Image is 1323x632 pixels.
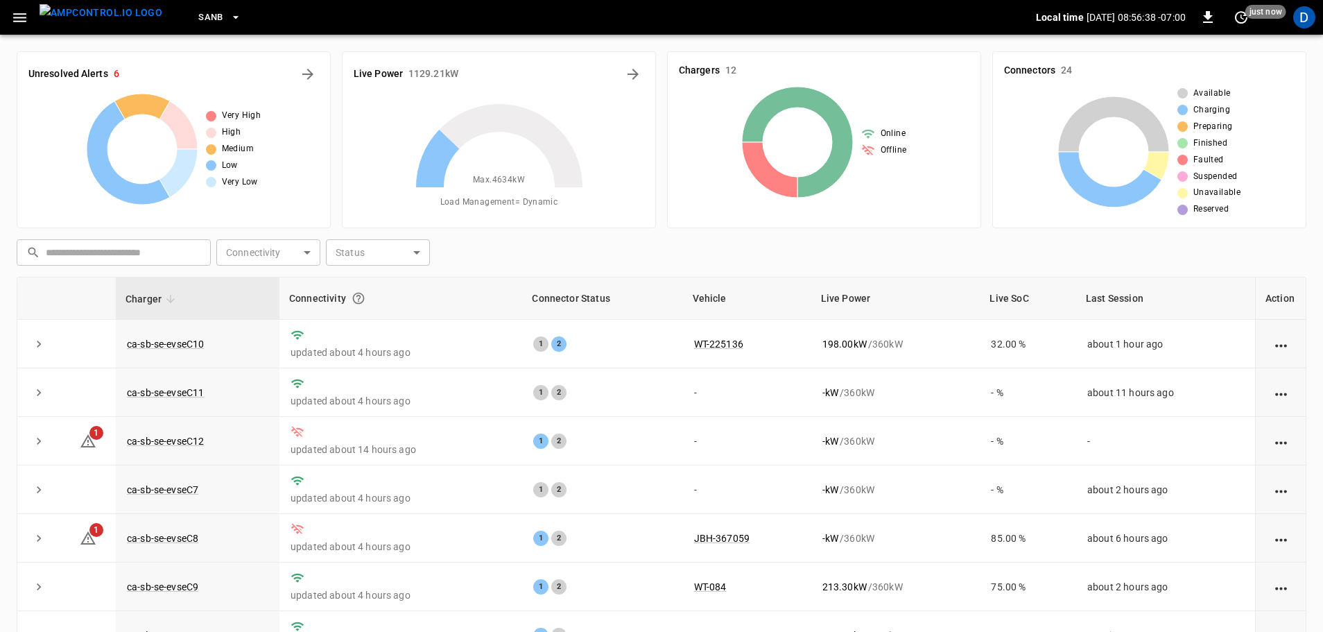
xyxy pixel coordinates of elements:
td: 32.00 % [980,320,1076,368]
button: expand row [28,528,49,549]
span: Charging [1193,103,1230,117]
th: Live SoC [980,277,1076,320]
span: Online [881,127,906,141]
span: just now [1245,5,1286,19]
span: 1 [89,426,103,440]
span: Load Management = Dynamic [440,196,558,210]
p: - kW [822,483,838,497]
a: 1 [80,532,96,543]
span: Max. 4634 kW [473,173,525,187]
p: 213.30 kW [822,580,867,594]
div: 2 [551,385,567,400]
td: about 1 hour ago [1076,320,1255,368]
p: updated about 14 hours ago [291,443,511,456]
div: profile-icon [1293,6,1315,28]
a: WT-225136 [694,339,743,350]
span: Finished [1193,137,1227,151]
td: about 6 hours ago [1076,514,1255,563]
th: Vehicle [683,277,811,320]
th: Action [1255,277,1306,320]
div: action cell options [1272,434,1290,448]
p: - kW [822,434,838,448]
button: expand row [28,382,49,403]
span: Available [1193,87,1231,101]
span: Faulted [1193,153,1224,167]
p: Local time [1036,10,1084,24]
button: All Alerts [297,63,319,85]
p: 198.00 kW [822,337,867,351]
div: / 360 kW [822,531,969,545]
a: JBH-367059 [694,533,750,544]
a: ca-sb-se-evseC7 [127,484,198,495]
div: 2 [551,579,567,595]
button: expand row [28,334,49,355]
span: Preparing [1193,120,1233,134]
div: 1 [533,336,548,352]
div: 1 [533,531,548,546]
td: - [683,368,811,417]
span: Unavailable [1193,186,1240,200]
button: Energy Overview [622,63,644,85]
span: SanB [198,10,223,26]
td: - % [980,417,1076,466]
p: - kW [822,531,838,545]
td: 75.00 % [980,563,1076,611]
span: Reserved [1193,203,1229,216]
span: Very High [222,109,261,123]
td: - % [980,466,1076,514]
a: ca-sb-se-evseC12 [127,436,204,447]
h6: Unresolved Alerts [28,67,108,82]
button: expand row [28,431,49,452]
span: Low [222,159,238,173]
div: 2 [551,336,567,352]
p: updated about 4 hours ago [291,540,511,554]
td: - [683,466,811,514]
a: ca-sb-se-evseC10 [127,339,204,350]
p: updated about 4 hours ago [291,588,511,602]
p: updated about 4 hours ago [291,394,511,408]
div: / 360 kW [822,386,969,400]
td: - % [980,368,1076,417]
td: 85.00 % [980,514,1076,563]
h6: 24 [1061,63,1072,78]
h6: 12 [725,63,736,78]
div: / 360 kW [822,337,969,351]
button: expand row [28,479,49,500]
button: SanB [193,4,247,31]
div: / 360 kW [822,580,969,594]
h6: 6 [114,67,119,82]
a: WT-084 [694,581,727,592]
div: action cell options [1272,580,1290,594]
img: ampcontrol.io logo [40,4,162,22]
div: action cell options [1272,483,1290,497]
div: 2 [551,531,567,546]
p: - kW [822,386,838,400]
div: 2 [551,434,567,449]
button: Connection between the charger and our software. [346,286,371,311]
td: - [1076,417,1255,466]
div: Connectivity [289,286,512,311]
h6: Chargers [679,63,720,78]
td: about 2 hours ago [1076,563,1255,611]
a: 1 [80,435,96,446]
p: [DATE] 08:56:38 -07:00 [1087,10,1186,24]
div: action cell options [1272,337,1290,351]
div: 1 [533,434,548,449]
a: ca-sb-se-evseC9 [127,581,198,592]
div: action cell options [1272,386,1290,400]
h6: Live Power [354,67,403,82]
h6: Connectors [1004,63,1055,78]
th: Last Session [1076,277,1255,320]
span: Very Low [222,176,258,189]
span: Offline [881,144,907,157]
td: about 11 hours ago [1076,368,1255,417]
p: updated about 4 hours ago [291,491,511,505]
th: Live Power [811,277,980,320]
div: 2 [551,482,567,497]
p: updated about 4 hours ago [291,345,511,359]
span: Medium [222,142,254,156]
button: set refresh interval [1230,6,1252,28]
div: 1 [533,482,548,497]
span: High [222,126,241,139]
th: Connector Status [522,277,682,320]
